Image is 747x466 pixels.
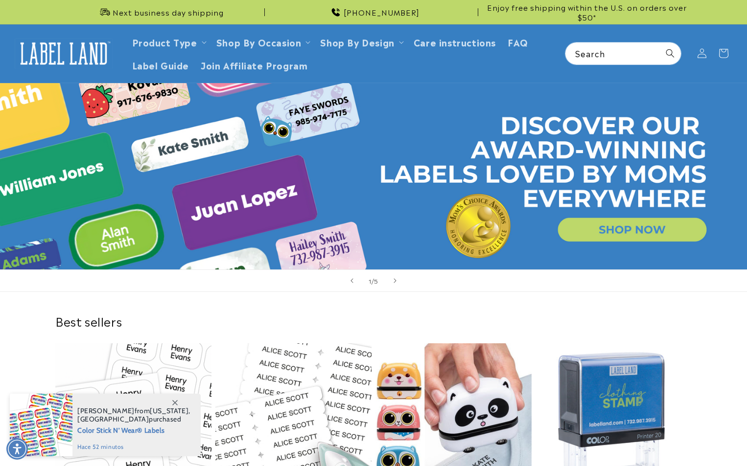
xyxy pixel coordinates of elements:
[341,270,363,291] button: Previous slide
[77,406,135,415] span: [PERSON_NAME]
[659,43,681,64] button: Search
[77,407,190,423] span: from , purchased
[384,270,406,291] button: Next slide
[369,276,372,286] span: 1
[195,53,313,76] a: Join Affiliate Program
[55,313,692,329] h2: Best sellers
[113,7,224,17] span: Next business day shipping
[132,59,189,70] span: Label Guide
[77,443,190,451] span: hace 52 minutos
[482,2,692,22] span: Enjoy free shipping within the U.S. on orders over $50*
[126,30,210,53] summary: Product Type
[374,276,378,286] span: 5
[320,35,394,48] a: Shop By Design
[132,35,197,48] a: Product Type
[201,59,307,70] span: Join Affiliate Program
[77,415,149,423] span: [GEOGRAPHIC_DATA]
[314,30,407,53] summary: Shop By Design
[150,406,188,415] span: [US_STATE]
[502,30,534,53] a: FAQ
[216,36,302,47] span: Shop By Occasion
[210,30,315,53] summary: Shop By Occasion
[344,7,420,17] span: [PHONE_NUMBER]
[408,30,502,53] a: Care instructions
[6,438,28,460] div: Accessibility Menu
[372,276,374,286] span: /
[77,423,190,436] span: Color Stick N' Wear® Labels
[15,38,113,68] img: Label Land
[126,53,195,76] a: Label Guide
[508,36,528,47] span: FAQ
[414,36,496,47] span: Care instructions
[11,35,117,72] a: Label Land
